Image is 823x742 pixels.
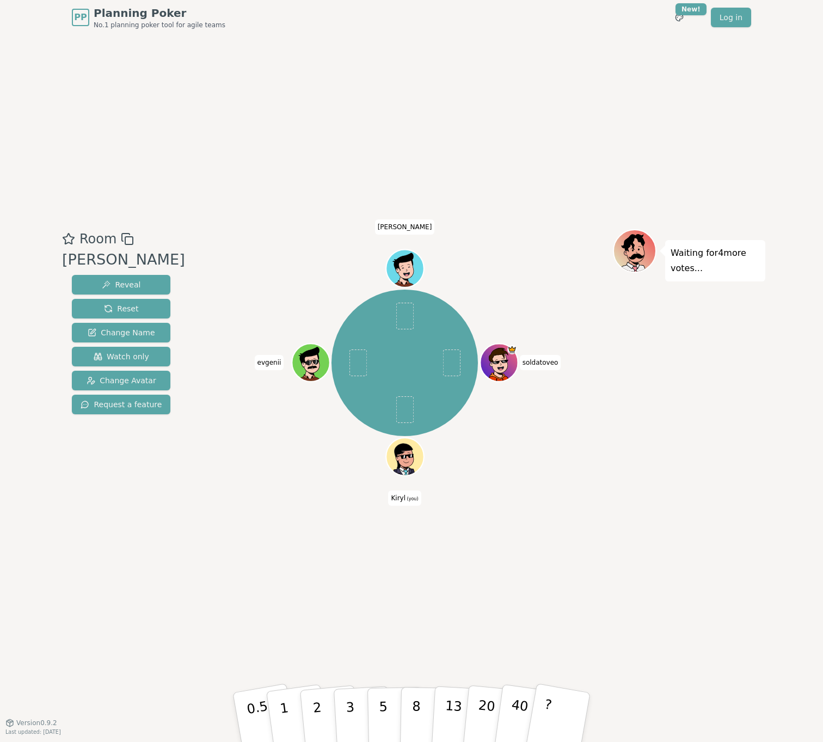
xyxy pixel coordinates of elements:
button: Watch only [72,347,170,366]
span: Last updated: [DATE] [5,729,61,735]
button: Change Avatar [72,371,170,390]
button: Reset [72,299,170,318]
button: Request a feature [72,395,170,414]
a: Log in [711,8,751,27]
span: Click to change your name [388,490,421,506]
span: PP [74,11,87,24]
span: soldatoveo is the host [507,345,517,354]
span: Click to change your name [520,355,561,370]
button: Click to change your avatar [387,439,422,475]
span: Reveal [102,279,140,290]
button: New! [670,8,689,27]
span: Reset [104,303,138,314]
button: Version0.9.2 [5,719,57,727]
span: Click to change your name [375,219,435,235]
span: Click to change your name [255,355,284,370]
span: Version 0.9.2 [16,719,57,727]
span: Request a feature [81,399,162,410]
span: (you) [406,496,419,501]
button: Change Name [72,323,170,342]
a: PPPlanning PokerNo.1 planning poker tool for agile teams [72,5,225,29]
span: No.1 planning poker tool for agile teams [94,21,225,29]
div: [PERSON_NAME] [62,249,185,271]
span: Change Avatar [87,375,156,386]
button: Reveal [72,275,170,295]
span: Watch only [94,351,149,362]
span: Change Name [88,327,155,338]
span: Room [79,229,116,249]
button: Add as favourite [62,229,75,249]
div: New! [675,3,707,15]
p: Waiting for 4 more votes... [671,246,760,276]
span: Planning Poker [94,5,225,21]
